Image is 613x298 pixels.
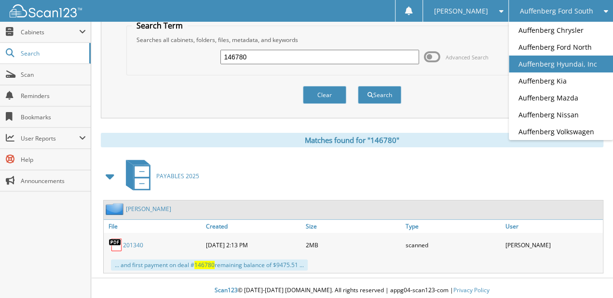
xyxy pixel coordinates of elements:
[509,39,613,56] a: Auffenberg Ford North
[303,86,346,104] button: Clear
[21,177,86,185] span: Announcements
[194,261,215,269] span: 146780
[156,172,199,180] span: PAYABLES 2025
[509,72,613,89] a: Auffenberg Kia
[126,205,171,213] a: [PERSON_NAME]
[303,220,403,233] a: Size
[204,220,303,233] a: Created
[509,106,613,123] a: Auffenberg Nissan
[21,113,86,121] span: Bookmarks
[403,235,503,255] div: scanned
[111,259,308,270] div: ... and first payment on deal # remaining balance of $9475.51 ...
[453,286,490,294] a: Privacy Policy
[509,22,613,39] a: Auffenberg Chrysler
[509,123,613,140] a: Auffenberg Volkswagen
[109,238,123,252] img: PDF.png
[101,133,603,147] div: Matches found for "146780"
[503,235,603,255] div: [PERSON_NAME]
[565,252,613,298] iframe: Chat Widget
[104,220,204,233] a: File
[21,156,86,164] span: Help
[21,49,84,57] span: Search
[215,286,238,294] span: Scan123
[106,203,126,215] img: folder2.png
[446,54,489,61] span: Advanced Search
[10,4,82,17] img: scan123-logo-white.svg
[21,92,86,100] span: Reminders
[503,220,603,233] a: User
[434,8,488,14] span: [PERSON_NAME]
[403,220,503,233] a: Type
[120,157,199,195] a: PAYABLES 2025
[21,71,86,79] span: Scan
[123,241,143,249] a: 201340
[303,235,403,255] div: 2MB
[509,56,613,72] a: Auffenberg Hyundai, Inc
[204,235,303,255] div: [DATE] 2:13 PM
[132,20,188,31] legend: Search Term
[21,134,79,142] span: User Reports
[358,86,401,104] button: Search
[21,28,79,36] span: Cabinets
[509,89,613,106] a: Auffenberg Mazda
[132,36,572,44] div: Searches all cabinets, folders, files, metadata, and keywords
[519,8,593,14] span: Auffenberg Ford South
